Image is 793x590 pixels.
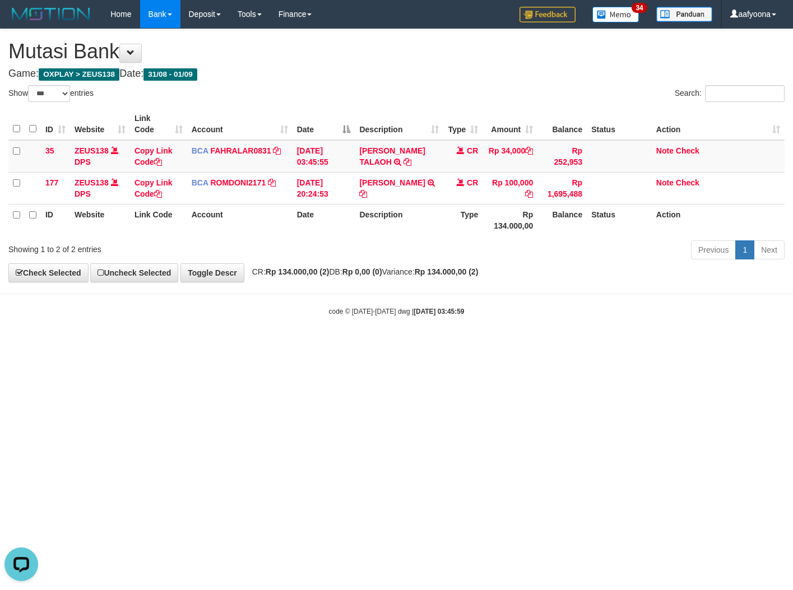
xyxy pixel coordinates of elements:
span: 31/08 - 01/09 [143,68,197,81]
td: Rp 1,695,488 [537,172,587,204]
th: Account [187,204,293,236]
a: ROMDONI2171 [210,178,266,187]
th: Date: activate to sort column descending [293,108,355,140]
span: 177 [45,178,58,187]
th: Type: activate to sort column ascending [443,108,483,140]
a: Copy Rp 34,000 to clipboard [525,146,533,155]
label: Show entries [8,85,94,102]
a: Toggle Descr [180,263,244,282]
div: Showing 1 to 2 of 2 entries [8,239,322,255]
a: Uncheck Selected [90,263,178,282]
a: Check [676,146,699,155]
a: Check Selected [8,263,89,282]
td: Rp 252,953 [537,140,587,173]
th: Link Code: activate to sort column ascending [130,108,187,140]
a: Copy ABDUL GAFUR to clipboard [359,189,367,198]
a: Note [656,146,674,155]
label: Search: [675,85,785,102]
span: BCA [192,178,208,187]
th: Description: activate to sort column ascending [355,108,443,140]
th: Type [443,204,483,236]
select: Showentries [28,85,70,102]
span: 35 [45,146,54,155]
a: Copy UMAR MUKMIN TALAOH to clipboard [404,157,411,166]
th: Description [355,204,443,236]
span: CR [467,178,478,187]
a: [PERSON_NAME] [359,178,425,187]
span: 34 [632,3,647,13]
a: Note [656,178,674,187]
td: [DATE] 03:45:55 [293,140,355,173]
button: Open LiveChat chat widget [4,4,38,38]
a: [PERSON_NAME] TALAOH [359,146,425,166]
a: FAHRALAR0831 [210,146,271,155]
img: panduan.png [656,7,712,22]
th: Website [70,204,130,236]
a: ZEUS138 [75,146,109,155]
a: Copy Link Code [135,146,173,166]
td: DPS [70,140,130,173]
strong: Rp 134.000,00 (2) [266,267,330,276]
td: Rp 100,000 [483,172,537,204]
th: Amount: activate to sort column ascending [483,108,537,140]
a: Copy ROMDONI2171 to clipboard [268,178,276,187]
th: Rp 134.000,00 [483,204,537,236]
th: Status [587,108,652,140]
img: Feedback.jpg [520,7,576,22]
td: DPS [70,172,130,204]
strong: Rp 134.000,00 (2) [415,267,479,276]
th: Date [293,204,355,236]
th: Action [652,204,785,236]
a: Next [754,240,785,259]
img: Button%20Memo.svg [592,7,639,22]
td: Rp 34,000 [483,140,537,173]
a: 1 [735,240,754,259]
a: Copy FAHRALAR0831 to clipboard [273,146,281,155]
th: ID: activate to sort column ascending [41,108,70,140]
th: Website: activate to sort column ascending [70,108,130,140]
h1: Mutasi Bank [8,40,785,63]
th: Balance [537,108,587,140]
th: Action: activate to sort column ascending [652,108,785,140]
input: Search: [705,85,785,102]
h4: Game: Date: [8,68,785,80]
span: BCA [192,146,208,155]
th: Link Code [130,204,187,236]
td: [DATE] 20:24:53 [293,172,355,204]
th: Status [587,204,652,236]
a: Copy Rp 100,000 to clipboard [525,189,533,198]
th: ID [41,204,70,236]
img: MOTION_logo.png [8,6,94,22]
strong: [DATE] 03:45:59 [414,308,464,315]
span: CR [467,146,478,155]
small: code © [DATE]-[DATE] dwg | [329,308,465,315]
a: Copy Link Code [135,178,173,198]
a: Previous [691,240,736,259]
strong: Rp 0,00 (0) [342,267,382,276]
span: OXPLAY > ZEUS138 [39,68,119,81]
a: Check [676,178,699,187]
th: Balance [537,204,587,236]
a: ZEUS138 [75,178,109,187]
th: Account: activate to sort column ascending [187,108,293,140]
span: CR: DB: Variance: [247,267,479,276]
